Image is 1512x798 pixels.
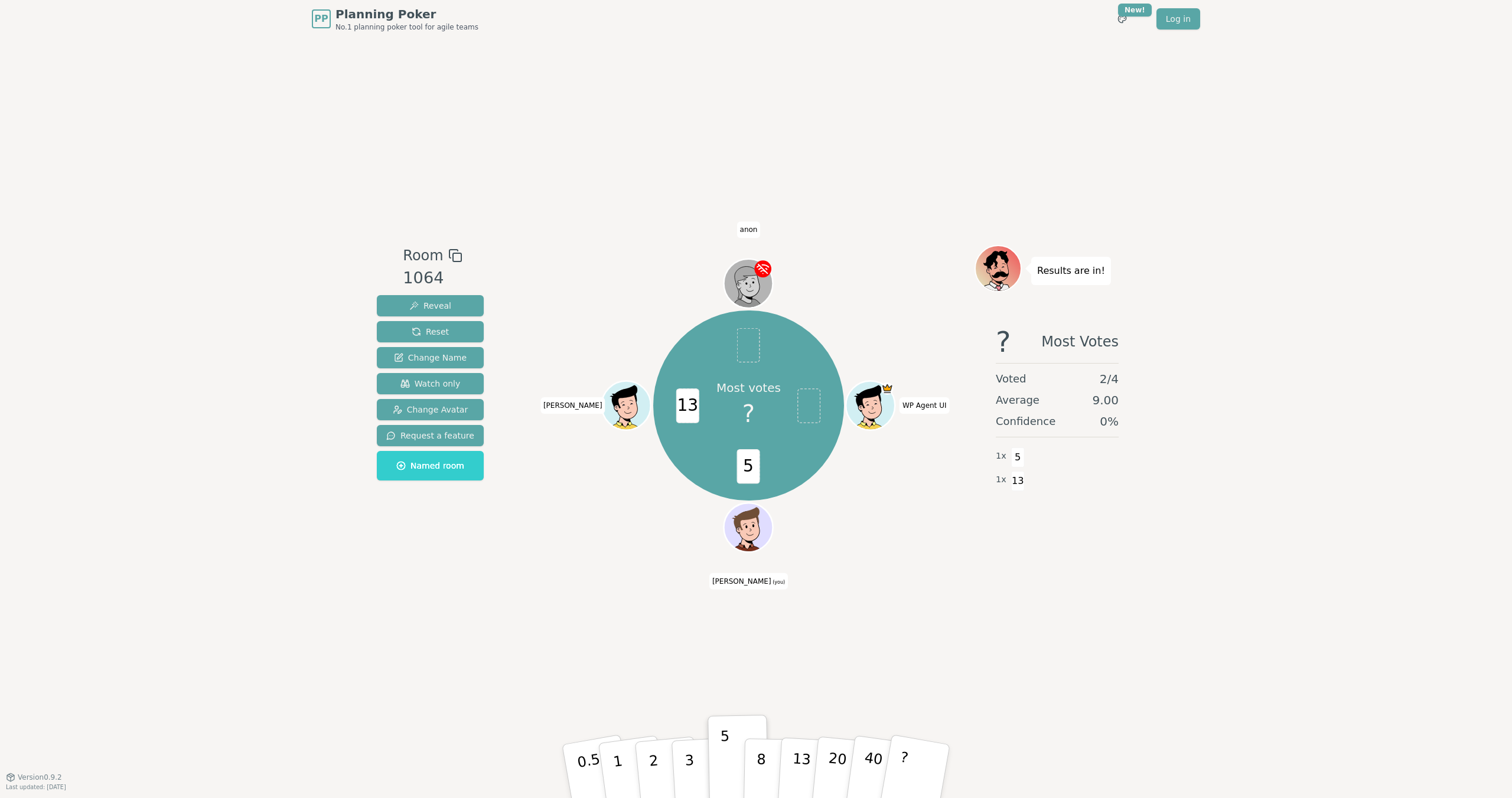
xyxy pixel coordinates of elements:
[377,373,484,394] button: Watch only
[1092,392,1119,408] span: 9.00
[393,404,468,416] span: Change Avatar
[996,413,1055,430] span: Confidence
[540,397,605,414] span: Click to change your name
[996,450,1006,463] span: 1 x
[377,451,484,480] button: Named room
[1156,8,1200,30] a: Log in
[335,22,478,32] span: No.1 planning poker tool for agile teams
[1011,471,1025,491] span: 13
[314,12,328,26] span: PP
[725,505,771,551] button: Click to change your avatar
[6,784,66,790] span: Last updated: [DATE]
[1041,328,1119,356] span: Most Votes
[709,573,788,590] span: Click to change your name
[1112,8,1133,30] button: New!
[1118,4,1152,17] div: New!
[1100,413,1119,430] span: 0 %
[737,221,761,238] span: Click to change your name
[409,300,451,312] span: Reveal
[403,266,462,290] div: 1064
[721,728,731,792] p: 5
[996,392,1039,408] span: Average
[996,473,1006,486] span: 1 x
[394,352,467,364] span: Change Name
[742,396,755,431] span: ?
[335,6,478,22] span: Planning Poker
[676,388,699,423] span: 13
[377,321,484,342] button: Reset
[771,580,786,585] span: (you)
[1011,447,1025,467] span: 5
[377,425,484,446] button: Request a feature
[377,399,484,420] button: Change Avatar
[18,773,62,782] span: Version 0.9.2
[386,430,474,441] span: Request a feature
[1100,371,1119,387] span: 2 / 4
[396,460,464,472] span: Named room
[881,382,894,395] span: WP Agent UI is the host
[377,347,484,368] button: Change Name
[400,378,461,390] span: Watch only
[403,245,443,266] span: Room
[1037,263,1105,279] p: Results are in!
[996,371,1027,387] span: Voted
[6,773,62,782] button: Version0.9.2
[716,380,781,396] p: Most votes
[312,6,478,32] a: PPPlanning PokerNo.1 planning poker tool for agile teams
[900,397,950,414] span: Click to change your name
[377,295,484,316] button: Reveal
[737,449,760,483] span: 5
[412,326,449,338] span: Reset
[996,328,1011,356] span: ?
